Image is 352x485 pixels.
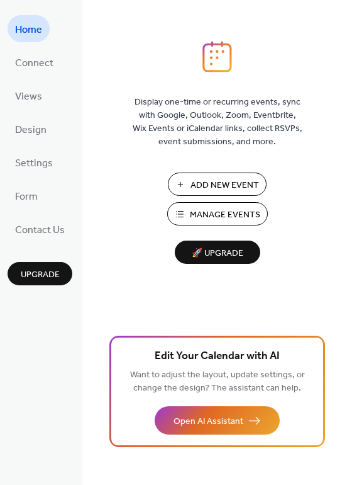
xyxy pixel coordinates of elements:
[8,262,72,285] button: Upgrade
[133,96,302,149] span: Display one-time or recurring events, sync with Google, Outlook, Zoom, Eventbrite, Wix Events or ...
[155,406,280,435] button: Open AI Assistant
[173,415,243,428] span: Open AI Assistant
[15,154,53,173] span: Settings
[8,82,50,109] a: Views
[8,115,54,142] a: Design
[175,241,260,264] button: 🚀 Upgrade
[8,15,50,42] a: Home
[182,245,253,262] span: 🚀 Upgrade
[167,202,268,225] button: Manage Events
[15,220,65,240] span: Contact Us
[15,120,47,140] span: Design
[21,268,60,282] span: Upgrade
[155,348,280,365] span: Edit Your Calendar with AI
[190,179,259,192] span: Add New Event
[190,208,260,222] span: Manage Events
[202,41,231,72] img: logo_icon.svg
[130,367,305,397] span: Want to adjust the layout, update settings, or change the design? The assistant can help.
[8,215,72,243] a: Contact Us
[15,20,42,40] span: Home
[15,87,42,106] span: Views
[15,54,53,73] span: Connect
[15,187,38,207] span: Form
[8,149,60,176] a: Settings
[168,173,267,196] button: Add New Event
[8,182,45,209] a: Form
[8,48,61,76] a: Connect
